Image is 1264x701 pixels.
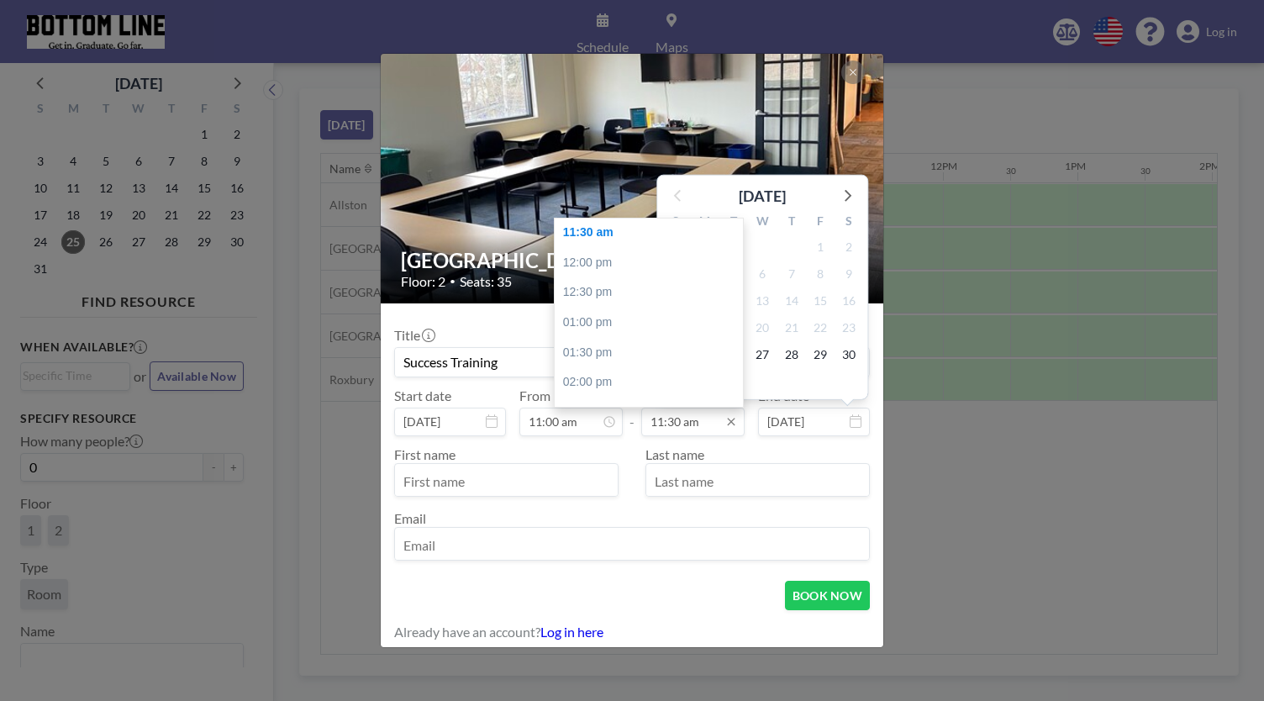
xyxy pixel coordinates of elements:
div: S [835,212,863,234]
input: Last name [646,467,869,496]
span: Friday, August 22, 2025 [808,316,832,340]
div: 12:30 pm [555,277,751,308]
span: Thursday, August 28, 2025 [780,343,803,366]
label: Email [394,510,426,526]
div: W [748,212,777,234]
label: From [519,387,550,404]
input: Guest reservation [395,348,869,377]
label: First name [394,446,456,462]
span: Thursday, August 7, 2025 [780,262,803,286]
div: M [691,212,719,234]
div: 12:00 pm [555,248,751,278]
div: 11:30 am [555,218,751,248]
span: Tuesday, August 19, 2025 [722,316,745,340]
div: 01:30 pm [555,338,751,368]
div: 01:00 pm [555,308,751,338]
span: Tuesday, August 12, 2025 [722,289,745,313]
div: F [806,212,835,234]
div: 02:30 pm [555,398,751,428]
label: Last name [645,446,704,462]
div: S [661,212,690,234]
div: [DATE] [739,184,786,208]
span: Friday, August 29, 2025 [808,343,832,366]
span: Wednesday, August 27, 2025 [750,343,774,366]
span: Saturday, August 16, 2025 [837,289,861,313]
div: T [777,212,805,234]
input: Email [395,531,869,560]
label: Start date [394,387,451,404]
input: First name [395,467,618,496]
span: Saturday, August 30, 2025 [837,343,861,366]
span: Tuesday, August 5, 2025 [722,262,745,286]
span: Tuesday, August 26, 2025 [722,343,745,366]
span: Friday, August 1, 2025 [808,235,832,259]
span: Wednesday, August 13, 2025 [750,289,774,313]
span: Friday, August 8, 2025 [808,262,832,286]
span: Saturday, August 23, 2025 [837,316,861,340]
button: BOOK NOW [785,581,870,610]
span: Wednesday, August 20, 2025 [750,316,774,340]
span: Saturday, August 2, 2025 [837,235,861,259]
label: Title [394,327,434,344]
span: Floor: 2 [401,273,445,290]
h2: [GEOGRAPHIC_DATA] [401,248,865,273]
span: Wednesday, August 6, 2025 [750,262,774,286]
span: Friday, August 15, 2025 [808,289,832,313]
span: Saturday, August 9, 2025 [837,262,861,286]
span: Thursday, August 21, 2025 [780,316,803,340]
span: Seats: 35 [460,273,512,290]
span: • [450,275,456,287]
div: 02:00 pm [555,367,751,398]
span: Thursday, August 14, 2025 [780,289,803,313]
span: Already have an account? [394,624,540,640]
span: - [629,393,635,430]
a: Log in here [540,624,603,640]
div: T [719,212,748,234]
